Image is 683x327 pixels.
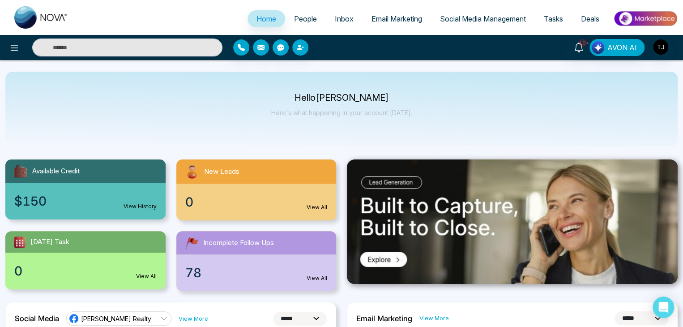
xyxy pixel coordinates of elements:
span: Incomplete Follow Ups [203,238,274,248]
a: View More [179,314,208,323]
img: newLeads.svg [184,163,201,180]
a: New Leads0View All [171,159,342,220]
a: View All [136,272,157,280]
span: 0 [14,262,22,280]
a: Inbox [326,10,363,27]
img: . [347,159,678,284]
span: [DATE] Task [30,237,69,247]
a: View History [124,202,157,211]
span: AVON AI [607,42,637,53]
span: Email Marketing [371,14,422,23]
span: 10+ [579,39,587,47]
span: Available Credit [32,166,80,176]
a: Incomplete Follow Ups78View All [171,231,342,291]
h2: Email Marketing [356,314,412,323]
img: todayTask.svg [13,235,27,249]
a: Email Marketing [363,10,431,27]
span: 0 [185,193,193,211]
p: Hello [PERSON_NAME] [271,94,412,102]
div: Open Intercom Messenger [653,297,674,318]
img: followUps.svg [184,235,200,251]
span: Deals [581,14,599,23]
span: [PERSON_NAME] Realty [81,314,151,323]
a: Social Media Management [431,10,535,27]
span: $150 [14,192,47,211]
button: AVON AI [589,39,645,56]
img: availableCredit.svg [13,163,29,179]
span: Home [256,14,276,23]
img: Nova CRM Logo [14,6,68,29]
img: User Avatar [653,39,668,55]
a: Deals [572,10,608,27]
span: Tasks [544,14,563,23]
a: People [285,10,326,27]
a: Tasks [535,10,572,27]
img: Market-place.gif [613,9,678,29]
h2: Social Media [15,314,59,323]
a: View All [307,274,327,282]
span: Inbox [335,14,354,23]
p: Here's what happening in your account [DATE]. [271,109,412,116]
span: People [294,14,317,23]
span: Social Media Management [440,14,526,23]
a: 10+ [568,39,589,55]
span: 78 [185,263,201,282]
img: Lead Flow [592,41,604,54]
span: New Leads [204,167,239,177]
a: View All [307,203,327,211]
a: View More [419,314,449,323]
a: Home [248,10,285,27]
